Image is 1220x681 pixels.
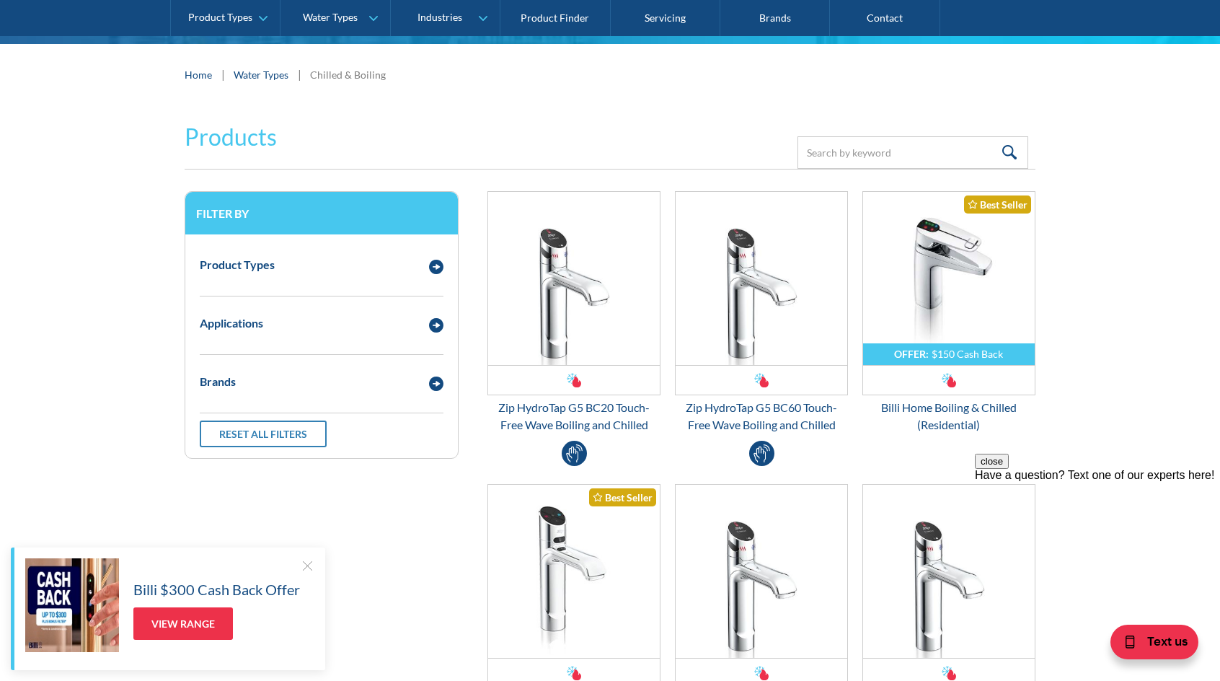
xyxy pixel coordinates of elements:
[487,191,660,434] a: Zip HydroTap G5 BC20 Touch-Free Wave Boiling and ChilledZip HydroTap G5 BC20 Touch-Free Wave Boil...
[589,488,656,506] div: Best Seller
[196,206,447,220] h3: Filter by
[797,136,1028,169] input: Search by keyword
[133,607,233,640] a: View Range
[188,12,252,24] div: Product Types
[675,191,848,434] a: Zip HydroTap G5 BC60 Touch-Free Wave Boiling and ChilledZip HydroTap G5 BC60 Touch-Free Wave Boil...
[894,348,929,360] div: OFFER:
[488,485,660,658] img: Zip Hydrotap G5 Classic Plus Boiling & Chilled (Residential)
[200,315,263,332] div: Applications
[296,66,303,83] div: |
[1076,609,1220,681] iframe: podium webchat widget bubble
[862,399,1035,434] div: Billi Home Boiling & Chilled (Residential)
[303,12,358,24] div: Water Types
[975,454,1220,627] iframe: podium webchat widget prompt
[417,12,462,24] div: Industries
[200,421,327,447] a: Reset all filters
[964,195,1031,214] div: Best Seller
[219,66,226,83] div: |
[25,558,119,652] img: Billi $300 Cash Back Offer
[488,192,660,365] img: Zip HydroTap G5 BC20 Touch-Free Wave Boiling and Chilled
[863,192,1035,365] img: Billi Home Boiling & Chilled (Residential)
[487,399,660,434] div: Zip HydroTap G5 BC20 Touch-Free Wave Boiling and Chilled
[932,348,1003,360] div: $150 Cash Back
[185,120,277,154] h2: Products
[863,485,1035,658] img: Zip HydroTap G5 BC40 Touch-Free Wave Boiling and Chilled
[310,67,386,82] div: Chilled & Boiling
[185,67,212,82] a: Home
[200,256,275,273] div: Product Types
[200,373,236,390] div: Brands
[862,191,1035,434] a: OFFER:$150 Cash BackBilli Home Boiling & Chilled (Residential)Best SellerBilli Home Boiling & Chi...
[676,192,847,365] img: Zip HydroTap G5 BC60 Touch-Free Wave Boiling and Chilled
[133,579,300,600] h5: Billi $300 Cash Back Offer
[675,399,848,434] div: Zip HydroTap G5 BC60 Touch-Free Wave Boiling and Chilled
[676,485,847,658] img: Zip HydroTap G5 BC100 Touch-Free Wave Boiling and Chilled
[234,67,288,82] a: Water Types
